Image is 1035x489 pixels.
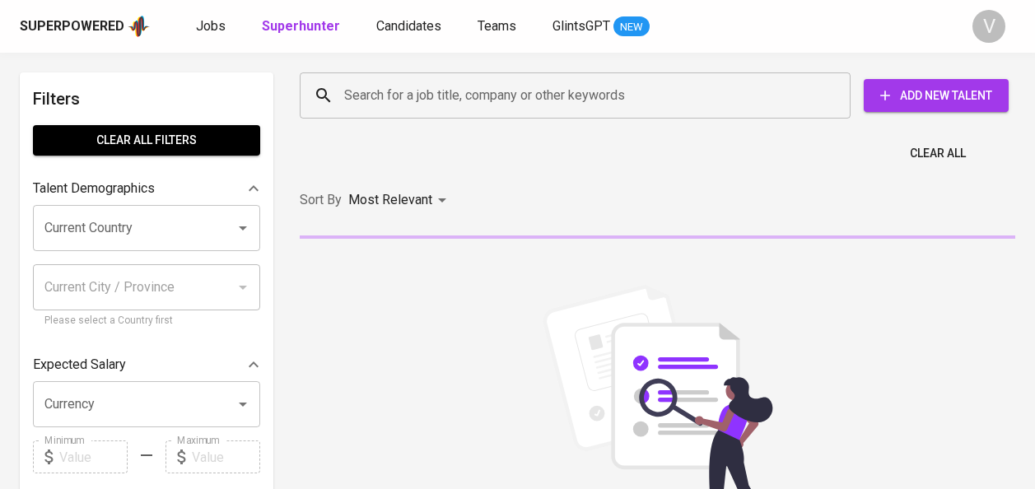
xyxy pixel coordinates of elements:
div: Most Relevant [348,185,452,216]
span: Teams [478,18,516,34]
p: Expected Salary [33,355,126,375]
span: Candidates [376,18,441,34]
p: Most Relevant [348,190,432,210]
h6: Filters [33,86,260,112]
span: Jobs [196,18,226,34]
a: Candidates [376,16,445,37]
span: Clear All filters [46,130,247,151]
p: Please select a Country first [44,313,249,329]
div: Talent Demographics [33,172,260,205]
b: Superhunter [262,18,340,34]
div: Expected Salary [33,348,260,381]
a: GlintsGPT NEW [552,16,650,37]
a: Jobs [196,16,229,37]
p: Sort By [300,190,342,210]
button: Clear All filters [33,125,260,156]
input: Value [192,440,260,473]
button: Add New Talent [864,79,1009,112]
button: Clear All [903,138,972,169]
a: Teams [478,16,520,37]
span: Add New Talent [877,86,995,106]
span: Clear All [910,143,966,164]
div: V [972,10,1005,43]
img: app logo [128,14,150,39]
p: Talent Demographics [33,179,155,198]
span: NEW [613,19,650,35]
span: GlintsGPT [552,18,610,34]
input: Value [59,440,128,473]
div: Superpowered [20,17,124,36]
a: Superpoweredapp logo [20,14,150,39]
a: Superhunter [262,16,343,37]
button: Open [231,393,254,416]
button: Open [231,217,254,240]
